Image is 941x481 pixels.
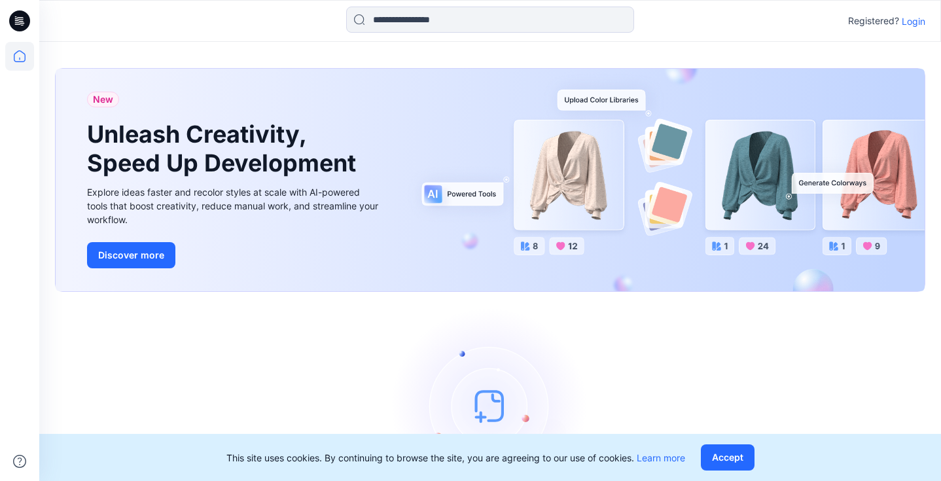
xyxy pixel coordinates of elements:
[637,452,685,463] a: Learn more
[701,444,755,471] button: Accept
[87,120,362,177] h1: Unleash Creativity, Speed Up Development
[226,451,685,465] p: This site uses cookies. By continuing to browse the site, you are agreeing to our use of cookies.
[93,92,113,107] span: New
[87,242,382,268] a: Discover more
[87,185,382,226] div: Explore ideas faster and recolor styles at scale with AI-powered tools that boost creativity, red...
[902,14,925,28] p: Login
[848,13,899,29] p: Registered?
[87,242,175,268] button: Discover more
